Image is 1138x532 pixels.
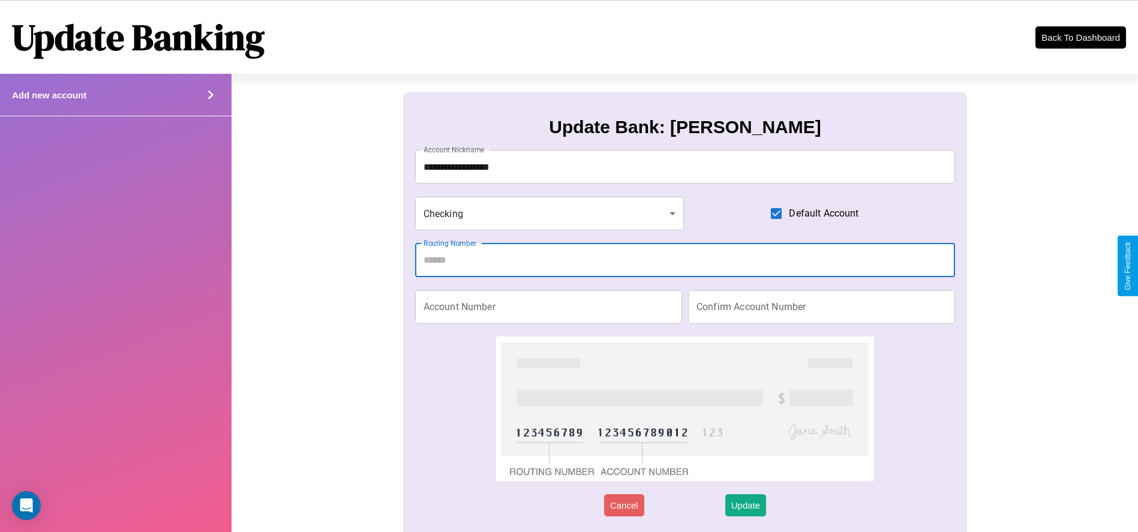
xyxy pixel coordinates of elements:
[12,13,265,62] h1: Update Banking
[549,117,821,137] h3: Update Bank: [PERSON_NAME]
[725,494,766,516] button: Update
[424,145,485,155] label: Account Nickname
[1035,26,1126,49] button: Back To Dashboard
[424,238,476,248] label: Routing Number
[604,494,644,516] button: Cancel
[1124,242,1132,290] div: Give Feedback
[415,197,684,230] div: Checking
[12,90,86,100] h4: Add new account
[496,336,875,481] img: check
[789,206,858,221] span: Default Account
[12,491,41,520] div: Open Intercom Messenger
